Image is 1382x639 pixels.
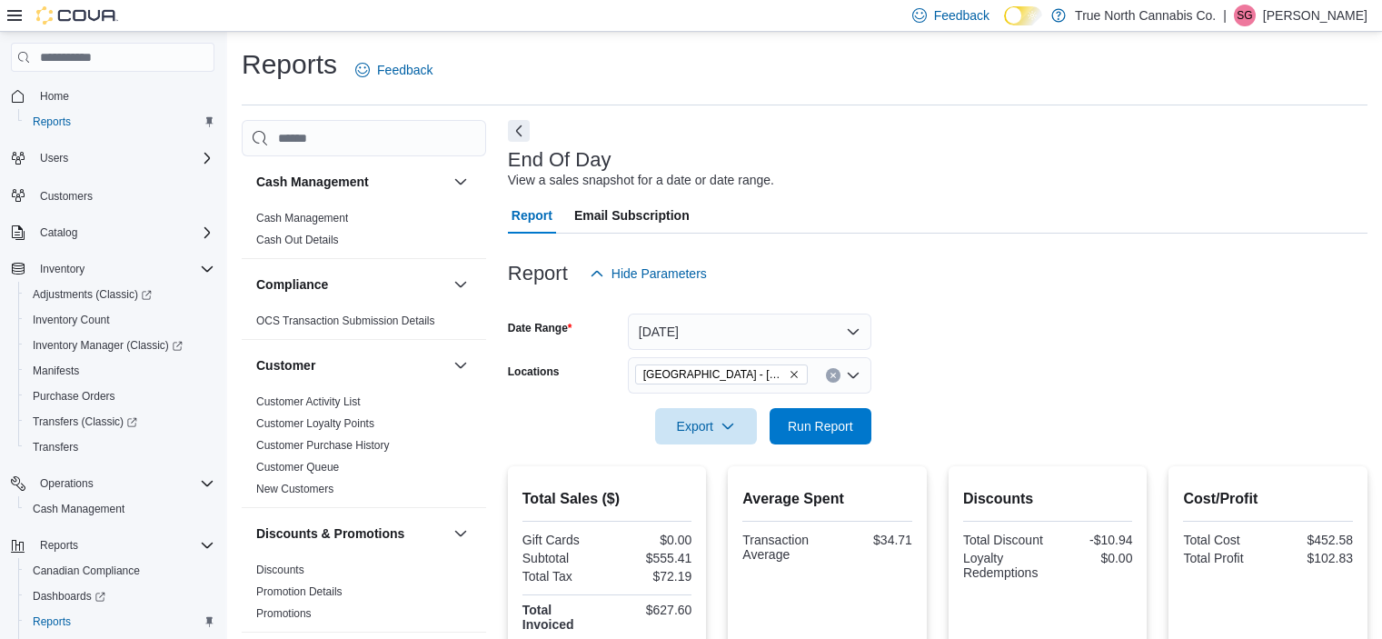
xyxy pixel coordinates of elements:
span: Catalog [33,222,214,244]
div: Total Tax [522,569,603,584]
button: Customer [256,356,446,374]
p: True North Cannabis Co. [1075,5,1216,26]
button: Operations [4,471,222,496]
button: Open list of options [846,368,860,383]
span: Manifests [33,364,79,378]
span: Transfers [25,436,214,458]
a: Transfers (Classic) [18,409,222,434]
span: Adjustments (Classic) [33,287,152,302]
div: $0.00 [611,533,691,547]
button: Catalog [33,222,85,244]
span: Niagara Falls - 4695 Queen St [635,364,808,384]
input: Dark Mode [1004,6,1042,25]
span: Purchase Orders [33,389,115,404]
button: Cash Management [256,173,446,191]
a: Customers [33,185,100,207]
div: $452.58 [1272,533,1353,547]
button: Reports [4,533,222,558]
label: Date Range [508,321,572,335]
button: Users [4,145,222,171]
span: Cash Management [256,211,348,225]
img: Cova [36,6,118,25]
span: Cash Management [33,502,124,516]
a: Cash Management [256,212,348,225]
button: Reports [18,609,222,634]
button: Hide Parameters [582,255,714,292]
span: Reports [40,538,78,553]
span: Adjustments (Classic) [25,284,214,305]
span: Promotions [256,606,312,621]
span: Hide Parameters [611,265,707,283]
a: Dashboards [18,584,222,609]
a: Inventory Manager (Classic) [18,333,222,358]
span: Inventory Manager (Classic) [25,334,214,356]
button: Canadian Compliance [18,558,222,584]
a: Cash Out Details [256,234,339,246]
h2: Average Spent [742,488,912,510]
span: Customer Activity List [256,394,361,409]
button: Users [33,147,75,169]
a: Feedback [348,52,440,88]
span: Feedback [934,6,989,25]
div: Total Profit [1183,551,1264,565]
div: Gift Cards [522,533,603,547]
div: $102.83 [1272,551,1353,565]
div: $555.41 [611,551,691,565]
span: SG [1237,5,1252,26]
div: $34.71 [831,533,912,547]
div: $72.19 [611,569,691,584]
button: Home [4,83,222,109]
label: Locations [508,364,560,379]
div: Subtotal [522,551,603,565]
div: Transaction Average [742,533,823,562]
div: $627.60 [611,603,691,617]
h3: Cash Management [256,173,369,191]
a: Dashboards [25,585,113,607]
a: Reports [25,611,78,633]
span: Reports [25,111,214,133]
button: Reports [33,534,85,556]
button: Purchase Orders [18,384,222,409]
button: Compliance [256,275,446,294]
a: Transfers [25,436,85,458]
h3: Customer [256,356,315,374]
p: | [1223,5,1227,26]
span: Promotion Details [256,584,343,599]
span: Email Subscription [574,197,690,234]
a: Discounts [256,564,304,576]
button: Customers [4,182,222,208]
a: Customer Queue [256,461,339,474]
a: Inventory Manager (Classic) [25,334,190,356]
span: Reports [33,534,214,556]
button: Export [655,408,757,444]
a: Cash Management [25,498,132,520]
p: [PERSON_NAME] [1263,5,1367,26]
a: Customer Loyalty Points [256,417,374,430]
button: [DATE] [628,314,871,350]
button: Operations [33,473,101,494]
span: Run Report [788,417,853,435]
span: Users [33,147,214,169]
span: Home [40,89,69,104]
span: Customer Loyalty Points [256,416,374,431]
a: Adjustments (Classic) [25,284,159,305]
span: Purchase Orders [25,385,214,407]
h3: Compliance [256,275,328,294]
h2: Cost/Profit [1183,488,1353,510]
div: Sam Grenier [1234,5,1256,26]
button: Remove Niagara Falls - 4695 Queen St from selection in this group [789,369,800,380]
span: Customers [40,189,93,204]
div: Total Cost [1183,533,1264,547]
a: Customer Activity List [256,395,361,408]
h2: Discounts [963,488,1133,510]
span: Manifests [25,360,214,382]
span: Transfers (Classic) [33,414,137,429]
span: Report [512,197,552,234]
a: Transfers (Classic) [25,411,144,433]
a: Promotions [256,607,312,620]
a: Inventory Count [25,309,117,331]
span: Operations [33,473,214,494]
a: Adjustments (Classic) [18,282,222,307]
span: Canadian Compliance [33,564,140,578]
button: Customer [450,354,472,376]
